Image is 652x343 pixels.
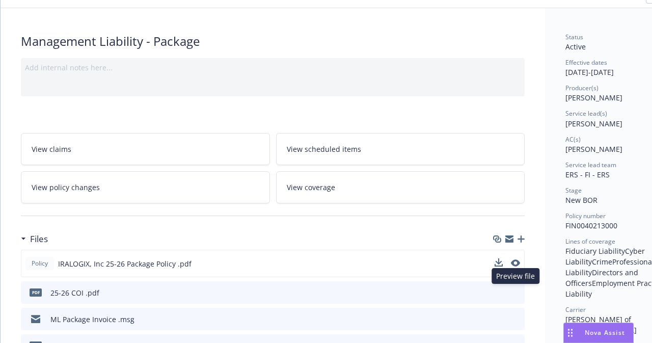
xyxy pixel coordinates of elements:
[492,268,539,284] div: Preview file
[21,232,48,246] div: Files
[585,328,625,337] span: Nova Assist
[565,119,622,128] span: [PERSON_NAME]
[565,221,617,230] span: FIN0040213000
[565,135,581,144] span: AC(s)
[565,268,640,288] span: Directors and Officers
[563,323,634,343] button: Nova Assist
[511,258,520,269] button: preview file
[565,246,647,267] span: Cyber Liability
[565,42,586,51] span: Active
[565,33,583,41] span: Status
[565,195,597,205] span: New BOR
[565,93,622,102] span: [PERSON_NAME]
[21,171,270,203] a: View policy changes
[565,58,607,67] span: Effective dates
[58,258,192,269] span: IRALOGIX, Inc 25-26 Package Policy .pdf
[276,133,525,165] a: View scheduled items
[565,305,586,314] span: Carrier
[25,62,521,73] div: Add internal notes here...
[21,133,270,165] a: View claims
[495,314,503,325] button: download file
[50,287,99,298] div: 25-26 COI .pdf
[50,314,134,325] div: ML Package Invoice .msg
[565,144,622,154] span: [PERSON_NAME]
[276,171,525,203] a: View coverage
[493,287,501,298] button: download file
[30,288,42,296] span: pdf
[32,182,100,193] span: View policy changes
[565,161,616,169] span: Service lead team
[287,144,361,154] span: View scheduled items
[565,109,607,118] span: Service lead(s)
[592,257,612,267] span: Crime
[495,258,503,267] button: download file
[511,314,521,325] button: preview file
[511,259,520,267] button: preview file
[32,144,71,154] span: View claims
[565,212,606,220] span: Policy number
[564,323,577,342] div: Drag to move
[30,259,50,268] span: Policy
[565,186,582,195] span: Stage
[565,84,599,92] span: Producer(s)
[495,258,503,269] button: download file
[565,314,637,335] span: [PERSON_NAME] of [GEOGRAPHIC_DATA]
[30,232,48,246] h3: Files
[287,182,335,193] span: View coverage
[21,33,525,50] div: Management Liability - Package
[565,170,610,179] span: ERS - FI - ERS
[509,287,521,298] button: preview file
[565,246,625,256] span: Fiduciary Liability
[565,237,615,246] span: Lines of coverage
